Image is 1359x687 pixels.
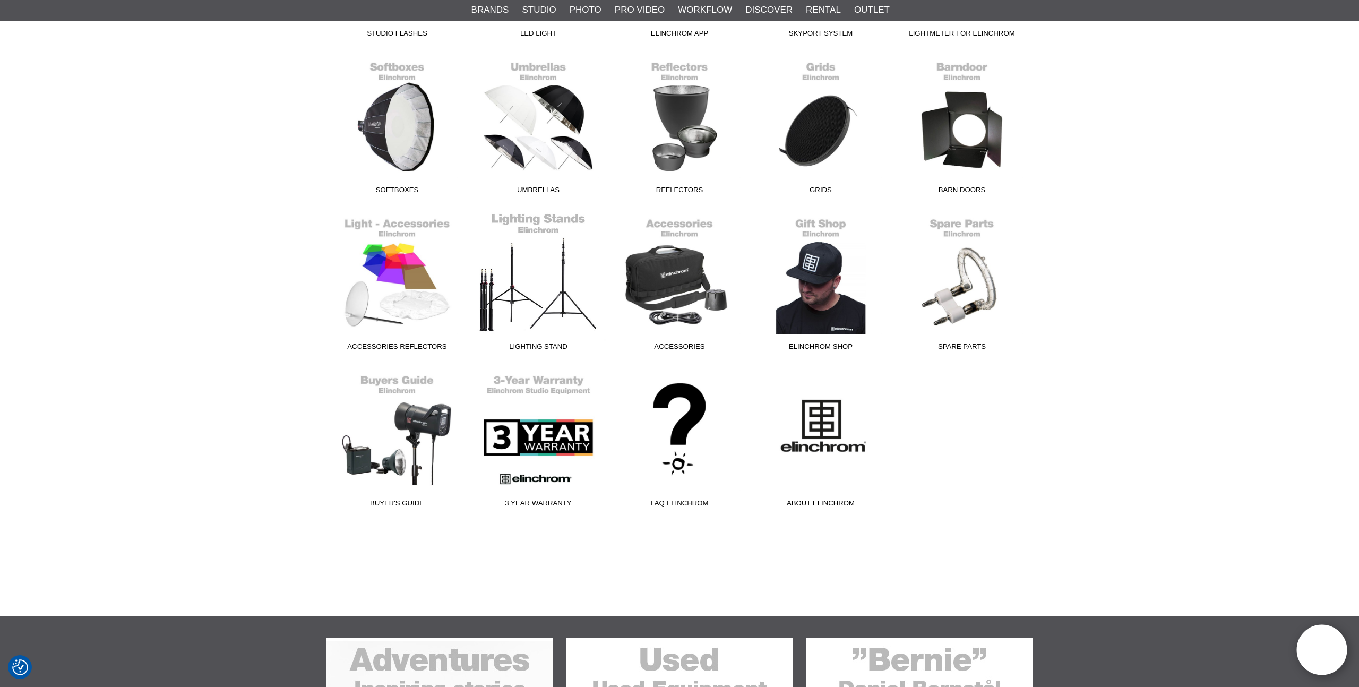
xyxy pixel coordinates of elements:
span: Studio Flashes [326,28,468,42]
a: 3 Year Warranty [468,369,609,512]
span: About Elinchrom [750,498,891,512]
span: 3 Year Warranty [468,498,609,512]
span: Reflectors [609,185,750,199]
a: Buyer's Guide [326,369,468,512]
a: Softboxes [326,56,468,199]
a: Discover [745,3,793,17]
a: Studio [522,3,556,17]
span: Softboxes [326,185,468,199]
span: Accessories Reflectors [326,341,468,356]
span: Grids [750,185,891,199]
a: Lighting stand [468,212,609,356]
a: Photo [570,3,601,17]
a: Reflectors [609,56,750,199]
span: Lighting stand [468,341,609,356]
span: FAQ Elinchrom [609,498,750,512]
span: Lightmeter for Elinchrom [891,28,1033,42]
span: Barn Doors [891,185,1033,199]
span: Accessories [609,341,750,356]
button: Consent Preferences [12,658,28,677]
img: Revisit consent button [12,659,28,675]
a: Workflow [678,3,732,17]
a: Accessories [609,212,750,356]
a: Outlet [854,3,890,17]
span: Skyport System [750,28,891,42]
span: LED Light [468,28,609,42]
span: Elinchrom App [609,28,750,42]
a: Barn Doors [891,56,1033,199]
a: Accessories Reflectors [326,212,468,356]
a: Elinchrom Shop [750,212,891,356]
a: Umbrellas [468,56,609,199]
span: Elinchrom Shop [750,341,891,356]
a: Pro Video [615,3,665,17]
span: Spare Parts [891,341,1033,356]
span: Buyer's Guide [326,498,468,512]
a: Rental [806,3,841,17]
a: About Elinchrom [750,369,891,512]
a: Grids [750,56,891,199]
a: FAQ Elinchrom [609,369,750,512]
a: Brands [471,3,509,17]
a: Spare Parts [891,212,1033,356]
span: Umbrellas [468,185,609,199]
